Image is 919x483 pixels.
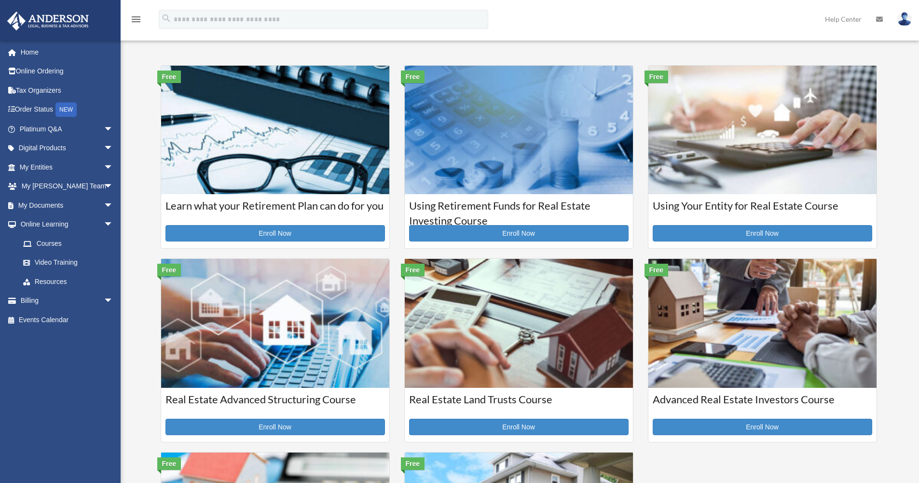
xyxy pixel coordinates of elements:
[653,225,872,241] a: Enroll Now
[104,177,123,197] span: arrow_drop_down
[55,102,77,117] div: NEW
[165,199,385,223] h3: Learn what your Retirement Plan can do for you
[104,196,123,215] span: arrow_drop_down
[157,457,181,470] div: Free
[165,225,385,241] a: Enroll Now
[401,457,425,470] div: Free
[161,13,172,24] i: search
[104,139,123,158] span: arrow_drop_down
[4,12,92,30] img: Anderson Advisors Platinum Portal
[401,71,425,83] div: Free
[14,253,128,272] a: Video Training
[7,119,128,139] a: Platinum Q&Aarrow_drop_down
[409,392,629,416] h3: Real Estate Land Trusts Course
[409,419,629,435] a: Enroll Now
[104,291,123,311] span: arrow_drop_down
[14,272,128,291] a: Resources
[7,196,128,215] a: My Documentsarrow_drop_down
[7,81,128,100] a: Tax Organizers
[7,310,128,329] a: Events Calendar
[157,264,181,276] div: Free
[409,199,629,223] h3: Using Retirement Funds for Real Estate Investing Course
[104,215,123,235] span: arrow_drop_down
[7,177,128,196] a: My [PERSON_NAME] Teamarrow_drop_down
[157,71,181,83] div: Free
[104,157,123,177] span: arrow_drop_down
[104,119,123,139] span: arrow_drop_down
[130,17,142,25] a: menu
[7,43,128,62] a: Home
[653,199,872,223] h3: Using Your Entity for Real Estate Course
[645,71,669,83] div: Free
[165,419,385,435] a: Enroll Now
[14,234,123,253] a: Courses
[409,225,629,241] a: Enroll Now
[653,392,872,416] h3: Advanced Real Estate Investors Course
[7,100,128,120] a: Order StatusNEW
[7,157,128,177] a: My Entitiesarrow_drop_down
[7,139,128,158] a: Digital Productsarrow_drop_down
[645,264,669,276] div: Free
[653,419,872,435] a: Enroll Now
[897,12,912,26] img: User Pic
[7,62,128,81] a: Online Ordering
[7,291,128,311] a: Billingarrow_drop_down
[165,392,385,416] h3: Real Estate Advanced Structuring Course
[7,215,128,234] a: Online Learningarrow_drop_down
[401,264,425,276] div: Free
[130,14,142,25] i: menu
